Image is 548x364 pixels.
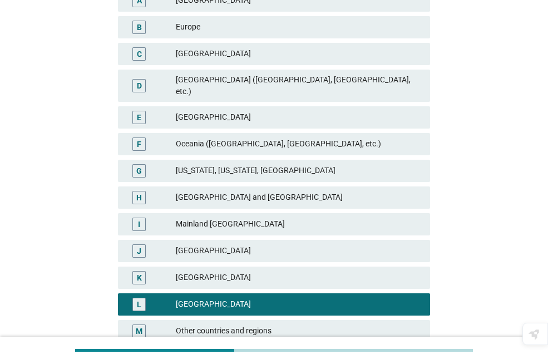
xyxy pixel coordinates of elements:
[136,165,142,176] div: G
[137,138,141,150] div: F
[176,47,421,61] div: [GEOGRAPHIC_DATA]
[176,324,421,338] div: Other countries and regions
[176,191,421,204] div: [GEOGRAPHIC_DATA] and [GEOGRAPHIC_DATA]
[137,245,141,257] div: J
[176,218,421,231] div: Mainland [GEOGRAPHIC_DATA]
[137,48,142,60] div: C
[136,325,142,337] div: M
[176,298,421,311] div: [GEOGRAPHIC_DATA]
[176,164,421,178] div: [US_STATE], [US_STATE], [GEOGRAPHIC_DATA]
[176,271,421,284] div: [GEOGRAPHIC_DATA]
[176,74,421,97] div: [GEOGRAPHIC_DATA] ([GEOGRAPHIC_DATA], [GEOGRAPHIC_DATA], etc.)
[138,218,140,230] div: I
[136,191,142,203] div: H
[176,21,421,34] div: Europe
[137,21,142,33] div: B
[137,272,142,283] div: K
[176,244,421,258] div: [GEOGRAPHIC_DATA]
[137,111,141,123] div: E
[176,111,421,124] div: [GEOGRAPHIC_DATA]
[176,137,421,151] div: Oceania ([GEOGRAPHIC_DATA], [GEOGRAPHIC_DATA], etc.)
[137,298,141,310] div: L
[137,80,142,91] div: D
